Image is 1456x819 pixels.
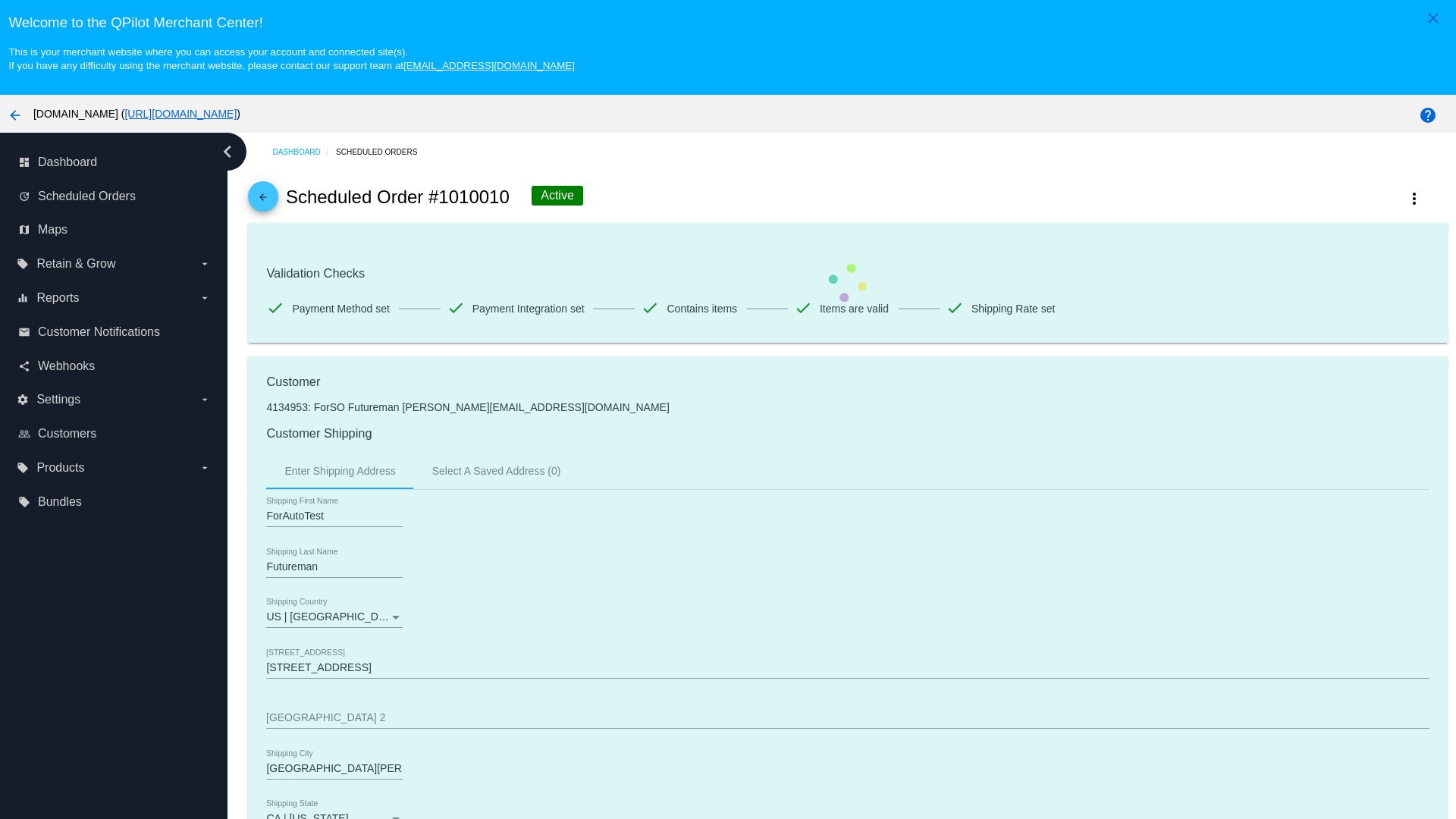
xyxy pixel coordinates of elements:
[199,394,211,406] i: arrow_drop_down
[18,184,211,209] a: update Scheduled Orders
[286,187,510,208] h2: Scheduled Order #1010010
[18,360,30,372] i: share
[8,46,574,71] small: This is your merchant website where you can access your account and connected site(s). If you hav...
[38,223,67,237] span: Maps
[18,490,211,514] a: local_offer Bundles
[124,108,237,120] a: [URL][DOMAIN_NAME]
[199,462,211,474] i: arrow_drop_down
[18,320,211,344] a: email Customer Notifications
[8,14,1447,31] h3: Welcome to the QPilot Merchant Center!
[1419,106,1437,124] mat-icon: help
[199,292,211,304] i: arrow_drop_down
[18,428,30,440] i: people_outline
[17,462,29,474] i: local_offer
[36,291,79,305] span: Reports
[254,192,272,210] mat-icon: arrow_back
[38,359,95,373] span: Webhooks
[18,224,30,236] i: map
[38,427,96,441] span: Customers
[38,325,160,339] span: Customer Notifications
[18,218,211,242] a: map Maps
[17,292,29,304] i: equalizer
[18,326,30,338] i: email
[36,461,84,475] span: Products
[17,258,29,270] i: local_offer
[38,190,136,203] span: Scheduled Orders
[1405,190,1423,208] mat-icon: more_vert
[403,60,575,71] a: [EMAIL_ADDRESS][DOMAIN_NAME]
[36,257,115,271] span: Retain & Grow
[18,150,211,174] a: dashboard Dashboard
[38,155,97,169] span: Dashboard
[272,140,336,164] a: Dashboard
[215,140,240,164] i: chevron_left
[532,186,583,206] div: Active
[18,156,30,168] i: dashboard
[336,140,431,164] a: Scheduled Orders
[199,258,211,270] i: arrow_drop_down
[18,190,30,202] i: update
[18,496,30,508] i: local_offer
[36,393,80,406] span: Settings
[33,108,240,120] span: [DOMAIN_NAME] ( )
[18,354,211,378] a: share Webhooks
[6,106,24,124] mat-icon: arrow_back
[18,422,211,446] a: people_outline Customers
[38,495,82,509] span: Bundles
[17,394,29,406] i: settings
[1424,9,1442,27] mat-icon: close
